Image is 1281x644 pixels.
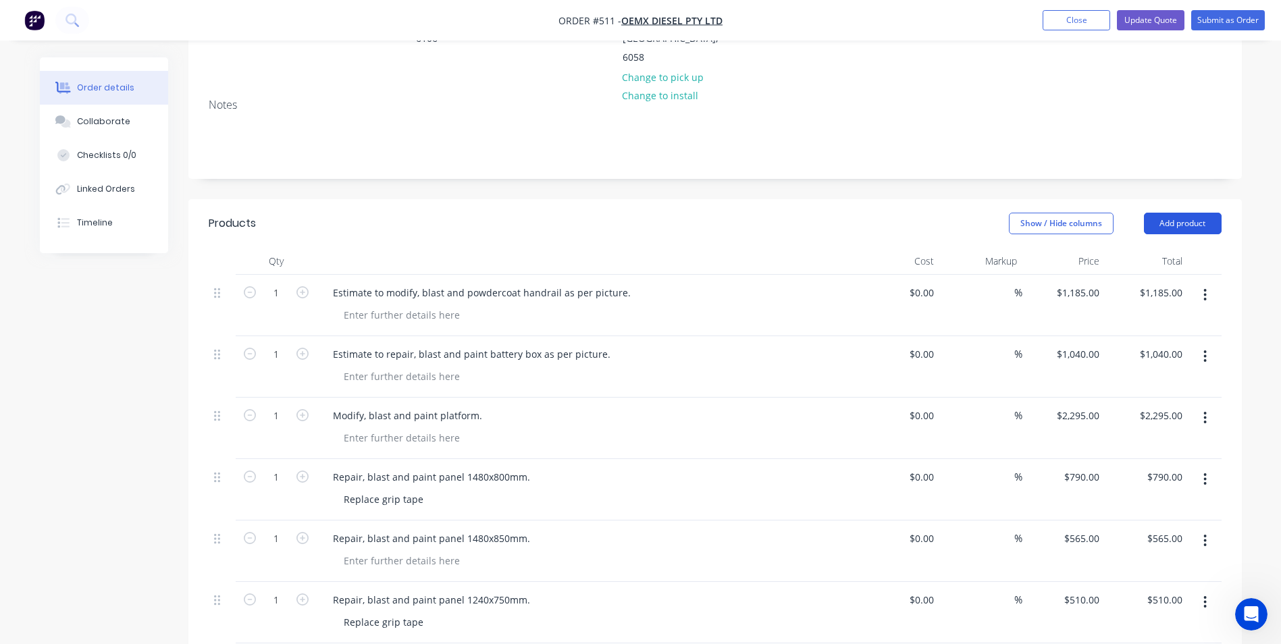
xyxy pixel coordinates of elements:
button: Change to pick up [615,68,710,86]
div: Repair, blast and paint panel 1480x850mm. [322,529,541,548]
button: Order details [40,71,168,105]
div: Collaborate [77,115,130,128]
button: Add product [1144,213,1222,234]
button: Checklists 0/0 [40,138,168,172]
button: Update Quote [1117,10,1184,30]
button: Linked Orders [40,172,168,206]
span: % [1014,285,1022,300]
div: Markup [939,248,1022,275]
span: % [1014,592,1022,608]
iframe: Intercom live chat [1235,598,1267,630]
span: % [1014,408,1022,423]
button: Submit as Order [1191,10,1265,30]
div: Order details [77,82,134,94]
span: Order #511 - [558,14,621,27]
div: Products [209,215,256,232]
div: Modify, blast and paint platform. [322,406,493,425]
span: % [1014,531,1022,546]
div: Price [1022,248,1105,275]
div: Notes [209,99,1222,111]
div: Repair, blast and paint panel 1240x750mm. [322,590,541,610]
div: Replace grip tape [333,612,434,632]
div: Total [1105,248,1188,275]
span: % [1014,469,1022,485]
div: Qty [236,248,317,275]
button: Change to install [615,86,705,105]
span: % [1014,346,1022,362]
div: Cost [857,248,940,275]
div: Repair, blast and paint panel 1480x800mm. [322,467,541,487]
img: Factory [24,10,45,30]
div: Estimate to repair, blast and paint battery box as per picture. [322,344,621,364]
button: Collaborate [40,105,168,138]
div: Timeline [77,217,113,229]
div: Estimate to modify, blast and powdercoat handrail as per picture. [322,283,642,302]
a: OEMX Diesel Pty Ltd [621,14,723,27]
button: Close [1043,10,1110,30]
div: Replace grip tape [333,489,434,509]
button: Timeline [40,206,168,240]
button: Show / Hide columns [1009,213,1114,234]
div: Linked Orders [77,183,135,195]
div: Checklists 0/0 [77,149,136,161]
